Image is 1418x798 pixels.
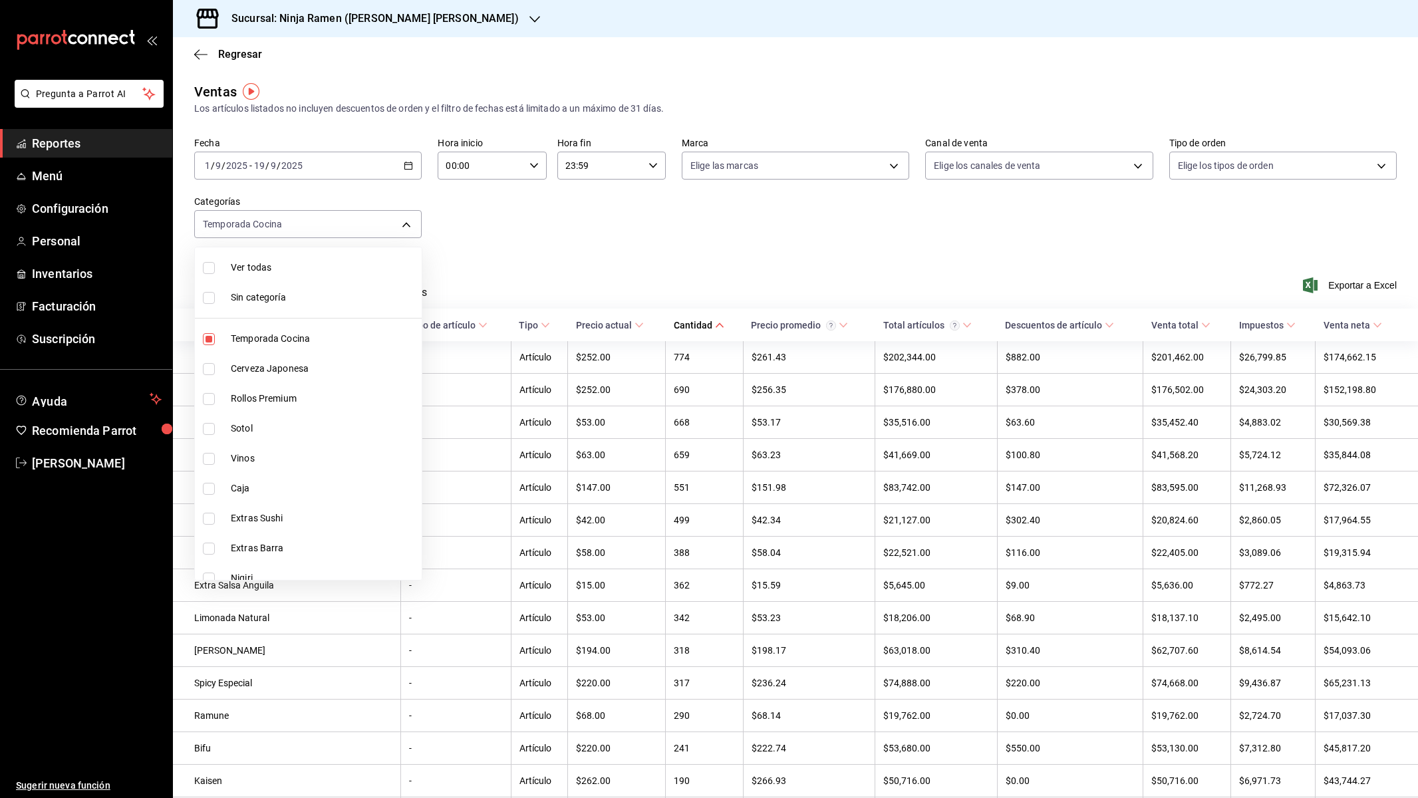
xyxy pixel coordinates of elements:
span: Sotol [231,422,416,436]
img: Tooltip marker [243,83,259,100]
span: Rollos Premium [231,392,416,406]
span: Temporada Cocina [231,332,416,346]
span: Ver todas [231,261,416,275]
span: Nigiri [231,571,416,585]
span: Extras Barra [231,541,416,555]
span: Vinos [231,452,416,465]
span: Extras Sushi [231,511,416,525]
span: Cerveza Japonesa [231,362,416,376]
span: Sin categoría [231,291,416,305]
span: Caja [231,481,416,495]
